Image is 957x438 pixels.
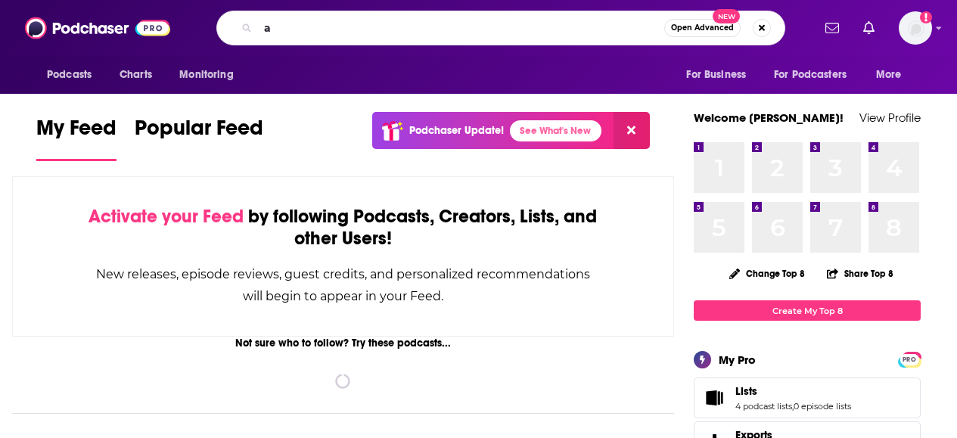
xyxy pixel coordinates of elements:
[694,377,921,418] span: Lists
[110,61,161,89] a: Charts
[764,61,868,89] button: open menu
[792,401,794,412] span: ,
[89,263,598,307] div: New releases, episode reviews, guest credits, and personalized recommendations will begin to appe...
[899,11,932,45] img: User Profile
[676,61,765,89] button: open menu
[735,384,757,398] span: Lists
[89,206,598,250] div: by following Podcasts, Creators, Lists, and other Users!
[900,353,918,365] a: PRO
[135,115,263,150] span: Popular Feed
[169,61,253,89] button: open menu
[735,401,792,412] a: 4 podcast lists
[720,264,814,283] button: Change Top 8
[899,11,932,45] span: Logged in as RiverheadPublicity
[510,120,601,141] a: See What's New
[699,387,729,408] a: Lists
[694,300,921,321] a: Create My Top 8
[686,64,746,85] span: For Business
[409,124,504,137] p: Podchaser Update!
[36,115,117,161] a: My Feed
[876,64,902,85] span: More
[12,337,674,349] div: Not sure who to follow? Try these podcasts...
[36,61,111,89] button: open menu
[216,11,785,45] div: Search podcasts, credits, & more...
[89,205,244,228] span: Activate your Feed
[857,15,881,41] a: Show notifications dropdown
[900,354,918,365] span: PRO
[135,115,263,161] a: Popular Feed
[920,11,932,23] svg: Add a profile image
[774,64,847,85] span: For Podcasters
[671,24,734,32] span: Open Advanced
[258,16,664,40] input: Search podcasts, credits, & more...
[713,9,740,23] span: New
[735,384,851,398] a: Lists
[794,401,851,412] a: 0 episode lists
[47,64,92,85] span: Podcasts
[179,64,233,85] span: Monitoring
[694,110,844,125] a: Welcome [PERSON_NAME]!
[719,353,756,367] div: My Pro
[664,19,741,37] button: Open AdvancedNew
[25,14,170,42] img: Podchaser - Follow, Share and Rate Podcasts
[899,11,932,45] button: Show profile menu
[819,15,845,41] a: Show notifications dropdown
[865,61,921,89] button: open menu
[120,64,152,85] span: Charts
[859,110,921,125] a: View Profile
[36,115,117,150] span: My Feed
[826,259,894,288] button: Share Top 8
